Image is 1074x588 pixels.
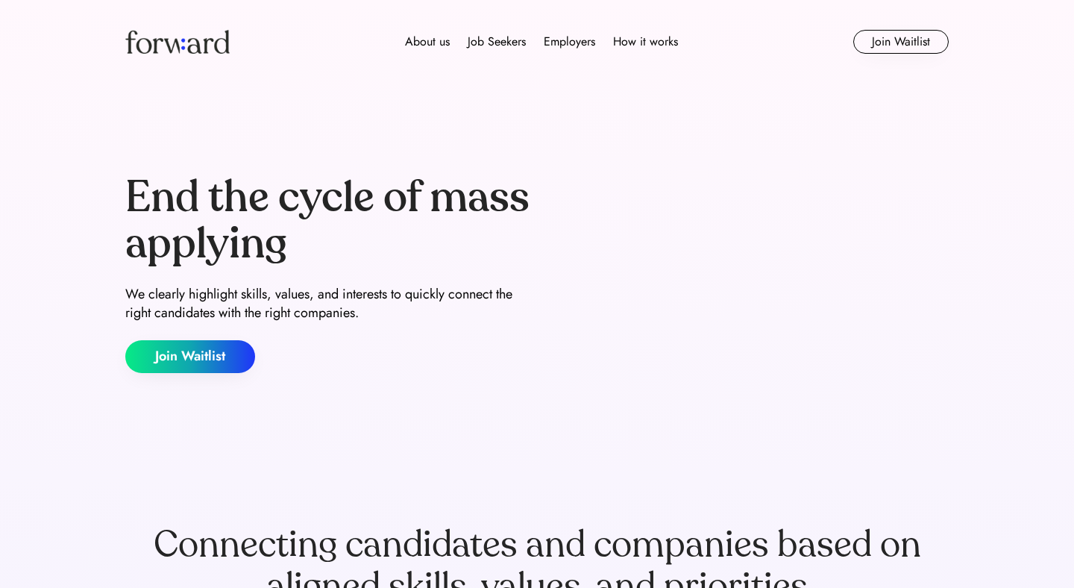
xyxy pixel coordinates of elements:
img: yH5BAEAAAAALAAAAAABAAEAAAIBRAA7 [543,113,949,434]
button: Join Waitlist [125,340,255,373]
div: Job Seekers [468,33,526,51]
div: How it works [613,33,678,51]
div: Employers [544,33,595,51]
div: We clearly highlight skills, values, and interests to quickly connect the right candidates with t... [125,285,531,322]
img: Forward logo [125,30,230,54]
button: Join Waitlist [853,30,949,54]
div: About us [405,33,450,51]
div: End the cycle of mass applying [125,175,531,266]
